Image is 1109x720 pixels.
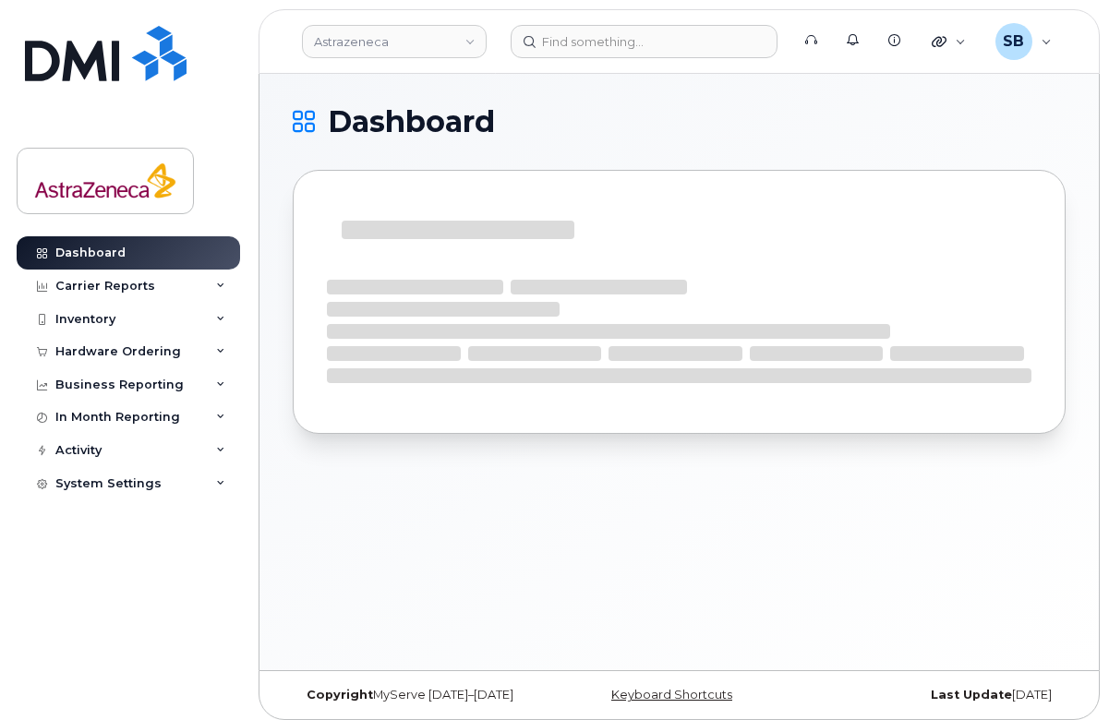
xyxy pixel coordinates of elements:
strong: Copyright [307,688,373,702]
a: Keyboard Shortcuts [611,688,732,702]
div: [DATE] [808,688,1066,702]
div: MyServe [DATE]–[DATE] [293,688,550,702]
strong: Last Update [931,688,1012,702]
span: Dashboard [328,108,495,136]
